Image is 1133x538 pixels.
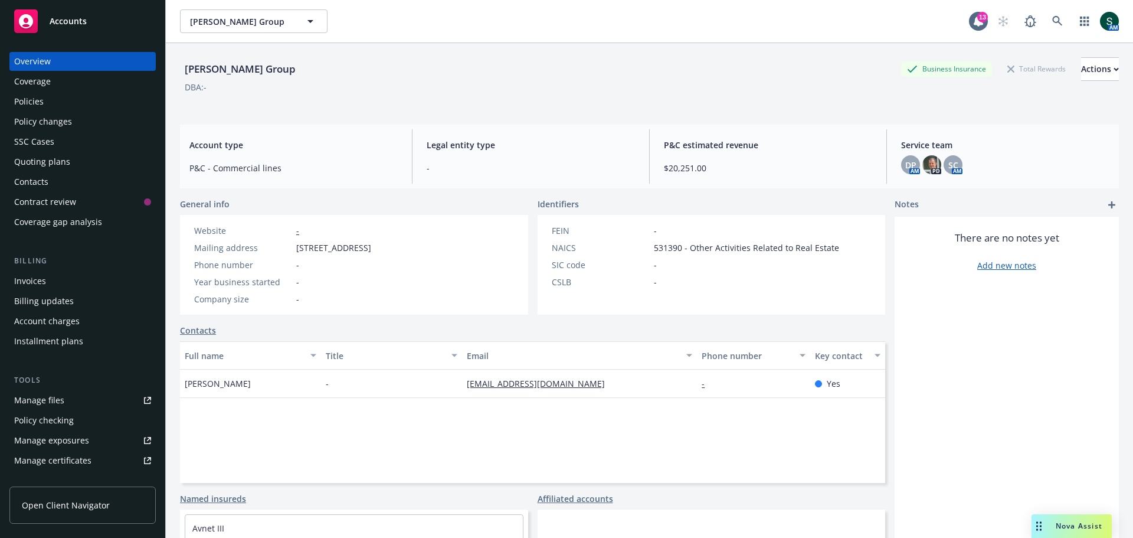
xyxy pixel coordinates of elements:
button: Phone number [697,341,810,370]
button: Key contact [810,341,885,370]
div: Business Insurance [901,61,992,76]
a: Billing updates [9,292,156,311]
span: [PERSON_NAME] [185,377,251,390]
span: [STREET_ADDRESS] [296,242,371,254]
a: Manage files [9,391,156,410]
a: Report a Bug [1019,9,1042,33]
span: - [427,162,635,174]
div: Title [326,350,444,362]
div: CSLB [552,276,649,288]
span: P&C - Commercial lines [189,162,398,174]
div: Manage exposures [14,431,89,450]
span: Account type [189,139,398,151]
span: [PERSON_NAME] Group [190,15,292,28]
span: 531390 - Other Activities Related to Real Estate [654,242,839,254]
div: Overview [14,52,51,71]
div: Tools [9,374,156,386]
span: Notes [895,198,919,212]
div: Phone number [702,350,792,362]
button: Title [321,341,462,370]
a: Coverage [9,72,156,91]
a: Contacts [180,324,216,337]
span: Legal entity type [427,139,635,151]
span: There are no notes yet [955,231,1059,245]
span: - [326,377,329,390]
div: FEIN [552,224,649,237]
a: [EMAIL_ADDRESS][DOMAIN_NAME] [467,378,614,389]
span: - [654,224,657,237]
button: Email [462,341,697,370]
div: Account charges [14,312,80,331]
div: SIC code [552,259,649,271]
span: - [296,259,299,271]
a: Manage claims [9,471,156,490]
div: Quoting plans [14,152,70,171]
a: Quoting plans [9,152,156,171]
span: P&C estimated revenue [664,139,872,151]
span: Service team [901,139,1109,151]
span: $20,251.00 [664,162,872,174]
a: Coverage gap analysis [9,213,156,231]
span: Nova Assist [1056,521,1102,531]
a: Search [1046,9,1069,33]
span: - [654,276,657,288]
div: Phone number [194,259,292,271]
div: Manage certificates [14,451,91,470]
img: photo [922,155,941,174]
div: Policies [14,92,44,111]
button: Full name [180,341,321,370]
span: Yes [827,377,840,390]
div: Coverage [14,72,51,91]
div: DBA: - [185,81,207,93]
a: Named insureds [180,493,246,505]
a: Start snowing [991,9,1015,33]
div: Website [194,224,292,237]
a: SSC Cases [9,132,156,151]
div: Actions [1081,58,1119,80]
a: Contacts [9,172,156,191]
span: General info [180,198,230,210]
a: Avnet III [192,523,224,534]
a: Accounts [9,5,156,38]
button: Nova Assist [1032,514,1112,538]
div: Key contact [815,350,867,362]
div: [PERSON_NAME] Group [180,61,300,77]
span: Open Client Navigator [22,499,110,511]
div: Manage claims [14,471,74,490]
div: Billing [9,255,156,267]
div: Coverage gap analysis [14,213,102,231]
a: - [296,225,299,236]
div: 13 [977,10,988,21]
div: Full name [185,350,303,362]
a: Add new notes [977,259,1036,272]
a: Switch app [1073,9,1096,33]
div: Contacts [14,172,48,191]
div: Invoices [14,272,46,291]
a: Account charges [9,312,156,331]
span: Identifiers [538,198,579,210]
a: Overview [9,52,156,71]
span: - [654,259,657,271]
button: [PERSON_NAME] Group [180,9,328,33]
span: - [296,293,299,305]
div: Company size [194,293,292,305]
div: Total Rewards [1001,61,1072,76]
button: Actions [1081,57,1119,81]
span: SC [948,159,958,171]
div: Drag to move [1032,514,1046,538]
div: Mailing address [194,242,292,254]
div: Installment plans [14,332,83,351]
a: Affiliated accounts [538,493,613,505]
div: Manage files [14,391,64,410]
div: Billing updates [14,292,74,311]
span: Manage exposures [9,431,156,450]
span: DP [905,159,916,171]
span: Accounts [50,17,87,26]
div: Email [467,350,679,362]
a: Manage certificates [9,451,156,470]
img: photo [1100,12,1119,31]
div: NAICS [552,242,649,254]
a: Contract review [9,193,156,211]
div: Contract review [14,193,76,211]
a: Installment plans [9,332,156,351]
